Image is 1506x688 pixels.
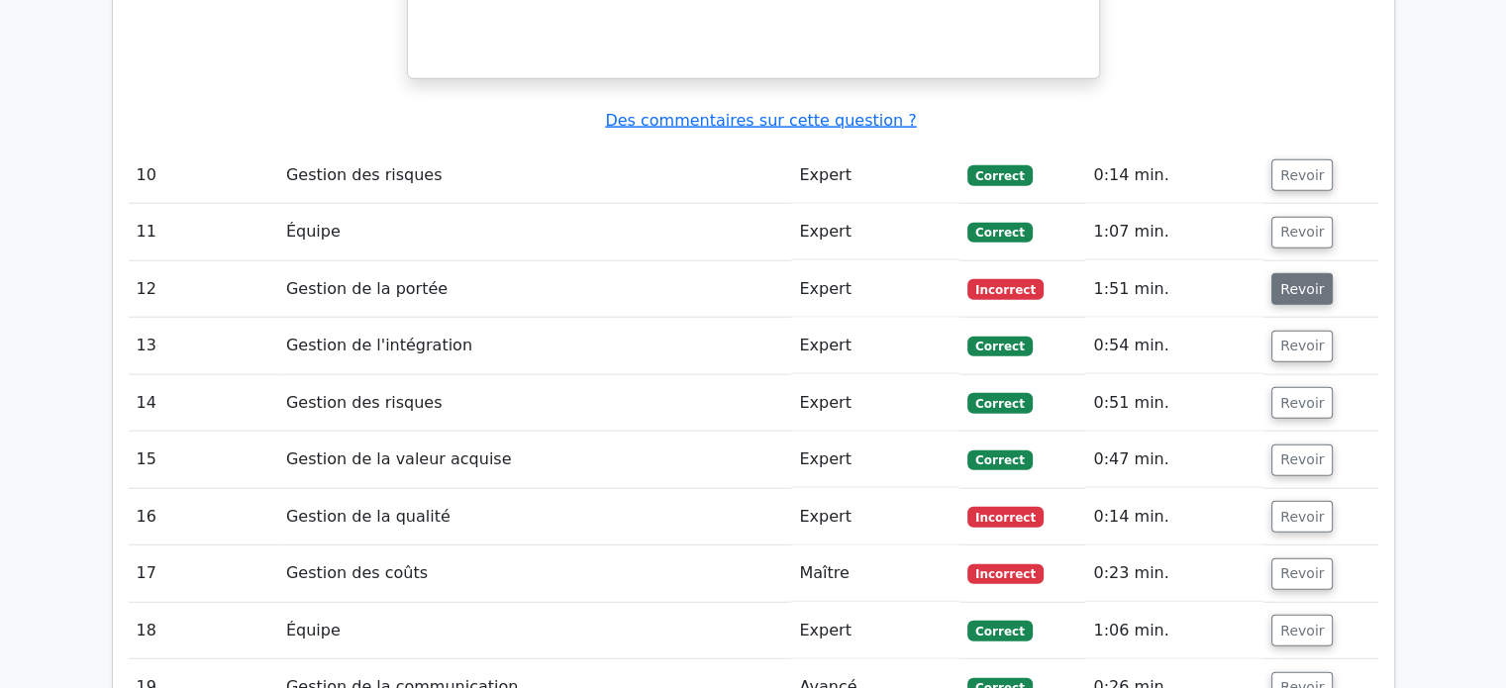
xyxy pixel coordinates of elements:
font: Gestion de la portée [286,279,448,298]
font: Correct [975,453,1025,467]
font: Expert [799,336,851,354]
font: Expert [799,279,851,298]
font: 14 [137,393,156,412]
font: Correct [975,169,1025,183]
font: Gestion de l'intégration [286,336,472,354]
font: Revoir [1280,167,1324,183]
font: Revoir [1280,395,1324,411]
font: Revoir [1280,339,1324,354]
font: 0:51 min. [1093,393,1168,412]
button: Revoir [1271,217,1333,248]
font: Gestion de la qualité [286,507,451,526]
font: 16 [137,507,156,526]
font: Gestion des risques [286,165,443,184]
font: Gestion de la valeur acquise [286,449,512,468]
a: Des commentaires sur cette question ? [605,111,916,130]
font: Revoir [1280,509,1324,525]
font: 0:23 min. [1093,563,1168,582]
font: 18 [137,621,156,639]
font: 0:14 min. [1093,165,1168,184]
font: Revoir [1280,566,1324,582]
font: Incorrect [975,283,1036,297]
font: 1:51 min. [1093,279,1168,298]
font: Gestion des risques [286,393,443,412]
font: 12 [137,279,156,298]
font: Expert [799,222,851,241]
font: Correct [975,340,1025,353]
font: Revoir [1280,225,1324,241]
button: Revoir [1271,501,1333,533]
font: Expert [799,449,851,468]
font: 1:07 min. [1093,222,1168,241]
font: 11 [137,222,156,241]
font: Incorrect [975,567,1036,581]
font: 10 [137,165,156,184]
button: Revoir [1271,331,1333,362]
font: 0:54 min. [1093,336,1168,354]
font: 1:06 min. [1093,621,1168,639]
font: Équipe [286,621,341,639]
font: Incorrect [975,511,1036,525]
font: Maître [799,563,849,582]
font: Expert [799,507,851,526]
font: Revoir [1280,281,1324,297]
font: Correct [975,625,1025,639]
font: Revoir [1280,623,1324,639]
font: Correct [975,397,1025,411]
button: Revoir [1271,159,1333,191]
font: Expert [799,165,851,184]
font: 13 [137,336,156,354]
font: Correct [975,226,1025,240]
button: Revoir [1271,273,1333,305]
font: Gestion des coûts [286,563,428,582]
button: Revoir [1271,558,1333,590]
font: 15 [137,449,156,468]
button: Revoir [1271,444,1333,476]
font: Équipe [286,222,341,241]
font: Expert [799,393,851,412]
button: Revoir [1271,615,1333,646]
font: Revoir [1280,452,1324,468]
font: Expert [799,621,851,639]
font: 17 [137,563,156,582]
font: 0:14 min. [1093,507,1168,526]
button: Revoir [1271,387,1333,419]
font: 0:47 min. [1093,449,1168,468]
